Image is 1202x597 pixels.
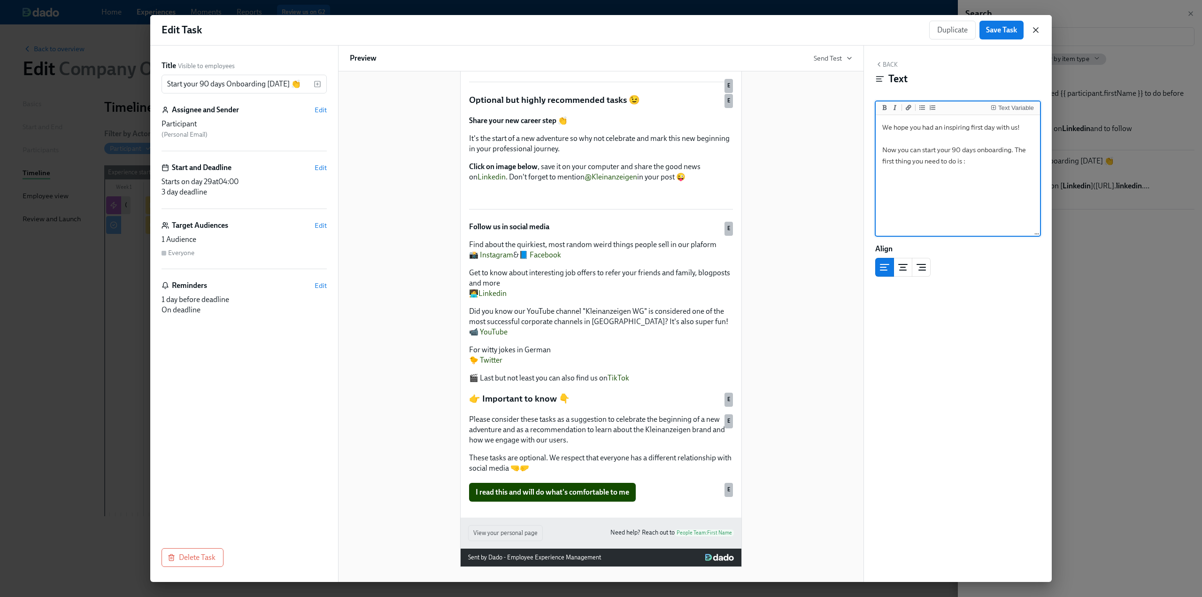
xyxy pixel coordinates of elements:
span: Delete Task [170,553,216,562]
div: E [468,78,734,85]
div: Follow us in social media Find about the quirkiest, most random weird things people sell in our p... [468,221,734,384]
div: I read this and will do what's comfortable to meE [468,482,734,503]
button: Save Task [979,21,1024,39]
button: Delete Task [162,548,223,567]
button: View your personal page [468,525,543,541]
textarea: We hope you had an inspiring first day with us! Now you can start your 90 days onboarding. The fi... [878,117,1038,235]
h6: Target Audiences [172,220,228,231]
span: 3 day deadline [162,187,207,196]
span: Save Task [986,25,1017,35]
div: Used by Everyone audience [724,393,733,407]
div: Used by Everyone audience [724,414,733,428]
span: ( Personal Email ) [162,131,208,139]
div: Please consider these tasks as a suggestion to celebrate the beginning of a new adventure and as ... [468,413,734,474]
div: Used by Everyone audience [724,222,733,236]
div: 1 Audience [162,234,327,245]
div: Starts on day 29 [162,177,327,187]
div: Target AudiencesEdit1 AudienceEveryone [162,220,327,269]
div: Used by Everyone audience [724,483,733,497]
svg: Right [916,262,927,273]
button: Add ordered list [928,103,937,112]
h6: Start and Deadline [172,163,231,173]
svg: Left [879,262,890,273]
button: Duplicate [929,21,976,39]
div: Used by Everyone audience [724,94,733,108]
div: Optional but highly recommended tasks 😉E [468,93,734,107]
h6: Assignee and Sender [172,105,239,115]
div: Share your new career step 👏 It's the start of a new adventure so why not celebrate and mark this... [468,115,734,183]
div: 👉 Important to know 👇E [468,392,734,406]
button: center aligned [894,258,912,277]
h1: Edit Task [162,23,202,37]
div: Assignee and SenderEditParticipant (Personal Email) [162,105,327,151]
h6: Preview [350,53,377,63]
button: Edit [315,221,327,230]
p: Need help? Reach out to [610,527,734,538]
button: right aligned [912,258,931,277]
button: Add italic text [890,103,900,112]
span: Duplicate [937,25,968,35]
div: Sent by Dado - Employee Experience Management [468,552,601,563]
button: Edit [315,163,327,172]
button: Add unordered list [917,103,927,112]
span: at 04:00 [212,177,239,186]
div: Block ID: CUfALuQcw [875,284,1040,295]
div: 1 day before deadline [162,295,327,305]
svg: Center [897,262,909,273]
div: text alignment [875,258,931,277]
img: Dado [705,554,734,561]
span: Visible to employees [178,62,235,70]
div: On deadline [162,305,327,315]
div: Everyone [168,248,194,257]
div: Participant [162,119,327,129]
button: Edit [315,105,327,115]
button: Send Test [814,54,852,63]
div: RemindersEdit1 day before deadlineOn deadline [162,280,327,315]
h4: Text [888,72,908,86]
button: Back [875,61,898,68]
label: Align [875,244,893,254]
span: View your personal page [473,528,538,538]
div: Used by Everyone audience [724,79,733,93]
a: Need help? Reach out toPeople Team:First Name [610,527,734,538]
h6: Reminders [172,280,207,291]
button: left aligned [875,258,894,277]
button: Add a link [904,103,913,112]
div: Start and DeadlineEditStarts on day 29at04:003 day deadline [162,163,327,209]
span: People Team : First Name [675,529,734,536]
button: Edit [315,281,327,290]
div: Text Variable [998,105,1034,111]
svg: Insert text variable [314,80,321,88]
button: Insert Text Variable [989,103,1036,112]
button: Add bold text [880,103,889,112]
label: Title [162,61,176,71]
